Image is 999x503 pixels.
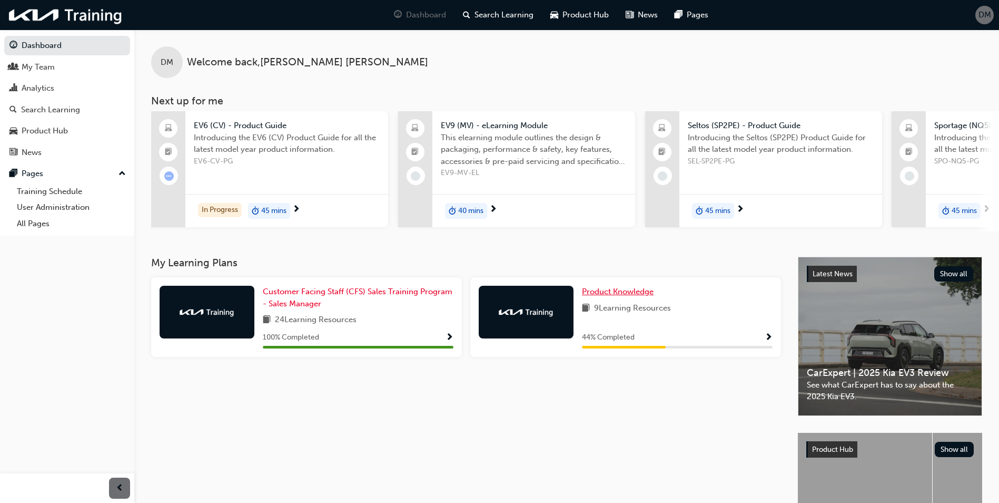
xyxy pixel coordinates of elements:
div: Pages [22,168,43,180]
a: News [4,143,130,162]
span: Product Hub [812,445,853,454]
button: Show all [934,266,974,282]
span: Introducing the Seltos (SP2PE) Product Guide for all the latest model year product information. [688,132,874,156]
img: kia-training [497,307,555,317]
a: car-iconProduct Hub [542,4,617,26]
a: Customer Facing Staff (CFS) Sales Training Program - Sales Manager [263,286,453,309]
a: pages-iconPages [666,4,717,26]
span: EV6 (CV) - Product Guide [194,120,380,132]
button: Pages [4,164,130,183]
a: Product Knowledge [582,286,658,298]
a: Analytics [4,79,130,98]
div: Search Learning [21,104,80,116]
span: 45 mins [261,205,286,217]
span: 9 Learning Resources [594,302,671,315]
span: Dashboard [406,9,446,21]
span: people-icon [9,63,17,72]
span: booktick-icon [411,146,419,159]
span: EV9-MV-EL [441,167,627,179]
span: 45 mins [952,205,977,217]
span: 100 % Completed [263,332,319,344]
a: Product Hub [4,121,130,141]
span: EV9 (MV) - eLearning Module [441,120,627,132]
a: EV9 (MV) - eLearning ModuleThis elearning module outlines the design & packaging, performance & s... [398,111,635,227]
span: booktick-icon [658,146,666,159]
span: 40 mins [458,205,483,217]
div: Product Hub [22,125,68,137]
span: Show Progress [446,333,453,343]
span: duration-icon [252,204,259,218]
h3: My Learning Plans [151,257,781,269]
span: laptop-icon [658,122,666,136]
span: 45 mins [705,205,730,217]
span: Customer Facing Staff (CFS) Sales Training Program - Sales Manager [263,287,452,308]
a: My Team [4,57,130,77]
span: Show Progress [765,333,773,343]
span: DM [161,56,173,69]
span: DM [978,9,991,21]
a: All Pages [13,216,130,232]
span: guage-icon [394,8,402,22]
span: duration-icon [696,204,703,218]
span: CarExpert | 2025 Kia EV3 Review [807,367,973,379]
span: 24 Learning Resources [275,314,357,327]
span: Welcome back , [PERSON_NAME] [PERSON_NAME] [187,56,428,69]
button: DashboardMy TeamAnalyticsSearch LearningProduct HubNews [4,34,130,164]
span: up-icon [118,167,126,181]
span: news-icon [9,148,17,158]
a: Search Learning [4,100,130,120]
button: Show all [935,442,974,457]
div: In Progress [198,203,242,217]
span: duration-icon [449,204,456,218]
span: search-icon [9,105,17,115]
span: duration-icon [942,204,949,218]
span: This elearning module outlines the design & packaging, performance & safety, key features, access... [441,132,627,168]
span: booktick-icon [905,146,913,159]
div: My Team [22,61,55,73]
span: learningRecordVerb_NONE-icon [658,171,667,181]
button: Show Progress [446,331,453,344]
a: Latest NewsShow all [807,266,973,283]
span: book-icon [582,302,590,315]
span: search-icon [463,8,470,22]
a: news-iconNews [617,4,666,26]
a: Training Schedule [13,183,130,200]
button: Show Progress [765,331,773,344]
img: kia-training [5,4,126,26]
span: laptop-icon [165,122,172,136]
span: Product Knowledge [582,287,654,296]
span: laptop-icon [411,122,419,136]
span: Introducing the EV6 (CV) Product Guide for all the latest model year product information. [194,132,380,156]
span: learningRecordVerb_NONE-icon [411,171,420,181]
span: EV6-CV-PG [194,156,380,168]
span: news-icon [626,8,634,22]
a: EV6 (CV) - Product GuideIntroducing the EV6 (CV) Product Guide for all the latest model year prod... [151,111,388,227]
a: Product HubShow all [806,441,974,458]
span: Pages [687,9,708,21]
span: Seltos (SP2PE) - Product Guide [688,120,874,132]
a: Dashboard [4,36,130,55]
span: learningRecordVerb_NONE-icon [905,171,914,181]
a: Seltos (SP2PE) - Product GuideIntroducing the Seltos (SP2PE) Product Guide for all the latest mod... [645,111,882,227]
h3: Next up for me [134,95,999,107]
a: guage-iconDashboard [385,4,454,26]
a: User Administration [13,199,130,216]
span: laptop-icon [905,122,913,136]
span: See what CarExpert has to say about the 2025 Kia EV3. [807,379,973,403]
span: guage-icon [9,41,17,51]
span: booktick-icon [165,146,172,159]
span: SEL-SP2PE-PG [688,156,874,168]
span: car-icon [9,127,17,136]
span: book-icon [263,314,271,327]
div: News [22,147,42,159]
span: pages-icon [675,8,683,22]
span: Latest News [813,269,853,278]
span: next-icon [489,205,497,215]
div: Analytics [22,82,54,94]
button: DM [975,6,994,24]
span: next-icon [736,205,744,215]
img: kia-training [178,307,236,317]
span: News [638,9,658,21]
